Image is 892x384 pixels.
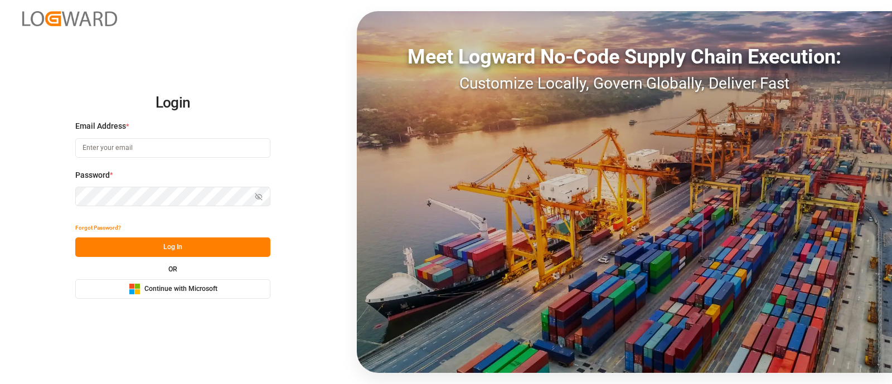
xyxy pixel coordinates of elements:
[75,120,126,132] span: Email Address
[357,42,892,72] div: Meet Logward No-Code Supply Chain Execution:
[168,266,177,273] small: OR
[75,169,110,181] span: Password
[75,138,270,158] input: Enter your email
[22,11,117,26] img: Logward_new_orange.png
[75,218,121,237] button: Forgot Password?
[357,72,892,95] div: Customize Locally, Govern Globally, Deliver Fast
[75,237,270,257] button: Log In
[75,85,270,121] h2: Login
[75,279,270,299] button: Continue with Microsoft
[144,284,217,294] span: Continue with Microsoft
